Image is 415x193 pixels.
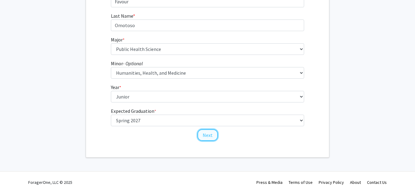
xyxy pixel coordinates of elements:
[319,180,344,185] a: Privacy Policy
[111,84,121,91] label: Year
[28,172,72,193] div: ForagerOne, LLC © 2025
[289,180,313,185] a: Terms of Use
[111,13,133,19] span: Last Name
[197,129,218,141] button: Next
[367,180,387,185] a: Contact Us
[111,60,143,67] label: Minor
[123,60,143,66] i: - Optional
[5,166,26,188] iframe: Chat
[350,180,361,185] a: About
[111,36,125,43] label: Major
[256,180,283,185] a: Press & Media
[111,107,156,115] label: Expected Graduation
